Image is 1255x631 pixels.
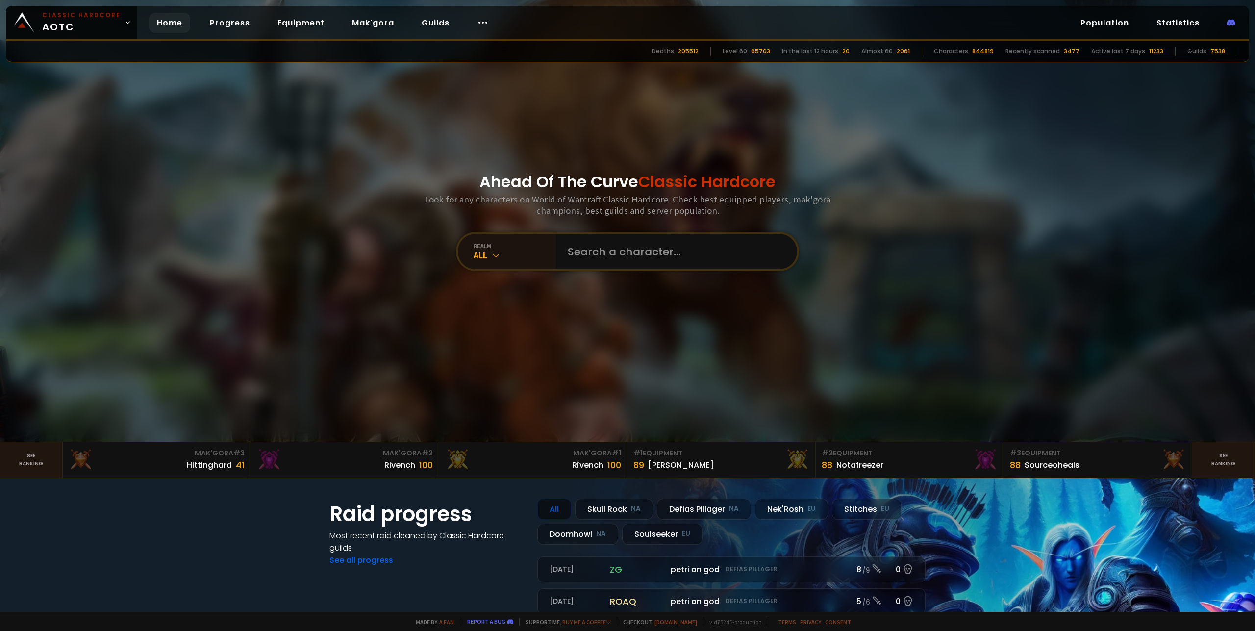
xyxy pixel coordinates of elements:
div: Defias Pillager [657,499,751,520]
div: 100 [419,458,433,472]
a: a fan [439,618,454,626]
div: 205512 [678,47,699,56]
div: Stitches [832,499,902,520]
a: Mak'Gora#3Hittinghard41 [63,442,251,478]
a: [DATE]roaqpetri on godDefias Pillager5 /60 [537,588,926,614]
div: 65703 [751,47,770,56]
div: 41 [236,458,245,472]
span: # 1 [633,448,643,458]
a: Mak'Gora#1Rîvench100 [439,442,627,478]
a: Population [1073,13,1137,33]
div: Almost 60 [861,47,893,56]
small: EU [881,504,889,514]
a: Equipment [270,13,332,33]
a: Privacy [800,618,821,626]
a: [DATE]zgpetri on godDefias Pillager8 /90 [537,556,926,582]
a: Statistics [1149,13,1207,33]
div: Notafreezer [836,459,883,471]
span: # 2 [422,448,433,458]
span: # 2 [822,448,833,458]
div: In the last 12 hours [782,47,838,56]
div: 89 [633,458,644,472]
span: Classic Hardcore [638,171,776,193]
div: 88 [822,458,832,472]
small: NA [729,504,739,514]
div: Mak'Gora [69,448,245,458]
div: Rîvench [572,459,603,471]
div: 2061 [897,47,910,56]
div: 20 [842,47,850,56]
span: Checkout [617,618,697,626]
h1: Ahead Of The Curve [479,170,776,194]
div: Mak'Gora [445,448,621,458]
a: Consent [825,618,851,626]
a: Seeranking [1192,442,1255,478]
small: NA [631,504,641,514]
a: Buy me a coffee [562,618,611,626]
div: Recently scanned [1005,47,1060,56]
h3: Look for any characters on World of Warcraft Classic Hardcore. Check best equipped players, mak'g... [421,194,834,216]
div: 3477 [1064,47,1079,56]
div: Equipment [633,448,809,458]
div: Active last 7 days [1091,47,1145,56]
a: See all progress [329,555,393,566]
span: Made by [410,618,454,626]
div: realm [474,242,556,250]
div: Nek'Rosh [755,499,828,520]
a: Guilds [414,13,457,33]
a: Report a bug [467,618,505,625]
span: AOTC [42,11,121,34]
div: Equipment [822,448,998,458]
div: Sourceoheals [1025,459,1079,471]
a: Mak'gora [344,13,402,33]
div: 7538 [1210,47,1225,56]
input: Search a character... [562,234,785,269]
div: Guilds [1187,47,1206,56]
a: Home [149,13,190,33]
div: Hittinghard [187,459,232,471]
div: Mak'Gora [257,448,433,458]
div: All [537,499,571,520]
a: Progress [202,13,258,33]
a: Mak'Gora#2Rivench100 [251,442,439,478]
span: # 3 [1010,448,1021,458]
a: Terms [778,618,796,626]
span: Support me, [519,618,611,626]
small: EU [682,529,690,539]
div: Doomhowl [537,524,618,545]
div: 11233 [1149,47,1163,56]
a: Classic HardcoreAOTC [6,6,137,39]
div: All [474,250,556,261]
a: #1Equipment89[PERSON_NAME] [627,442,816,478]
span: # 3 [233,448,245,458]
h1: Raid progress [329,499,526,530]
div: 100 [607,458,621,472]
div: 844819 [972,47,994,56]
a: [DOMAIN_NAME] [654,618,697,626]
small: Classic Hardcore [42,11,121,20]
div: 88 [1010,458,1021,472]
a: #3Equipment88Sourceoheals [1004,442,1192,478]
small: EU [807,504,816,514]
h4: Most recent raid cleaned by Classic Hardcore guilds [329,530,526,554]
div: Rivench [384,459,415,471]
div: Soulseeker [622,524,703,545]
a: #2Equipment88Notafreezer [816,442,1004,478]
span: v. d752d5 - production [703,618,762,626]
small: NA [596,529,606,539]
div: Equipment [1010,448,1186,458]
div: Deaths [652,47,674,56]
div: Level 60 [723,47,747,56]
div: Skull Rock [575,499,653,520]
div: [PERSON_NAME] [648,459,714,471]
span: # 1 [612,448,621,458]
div: Characters [934,47,968,56]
